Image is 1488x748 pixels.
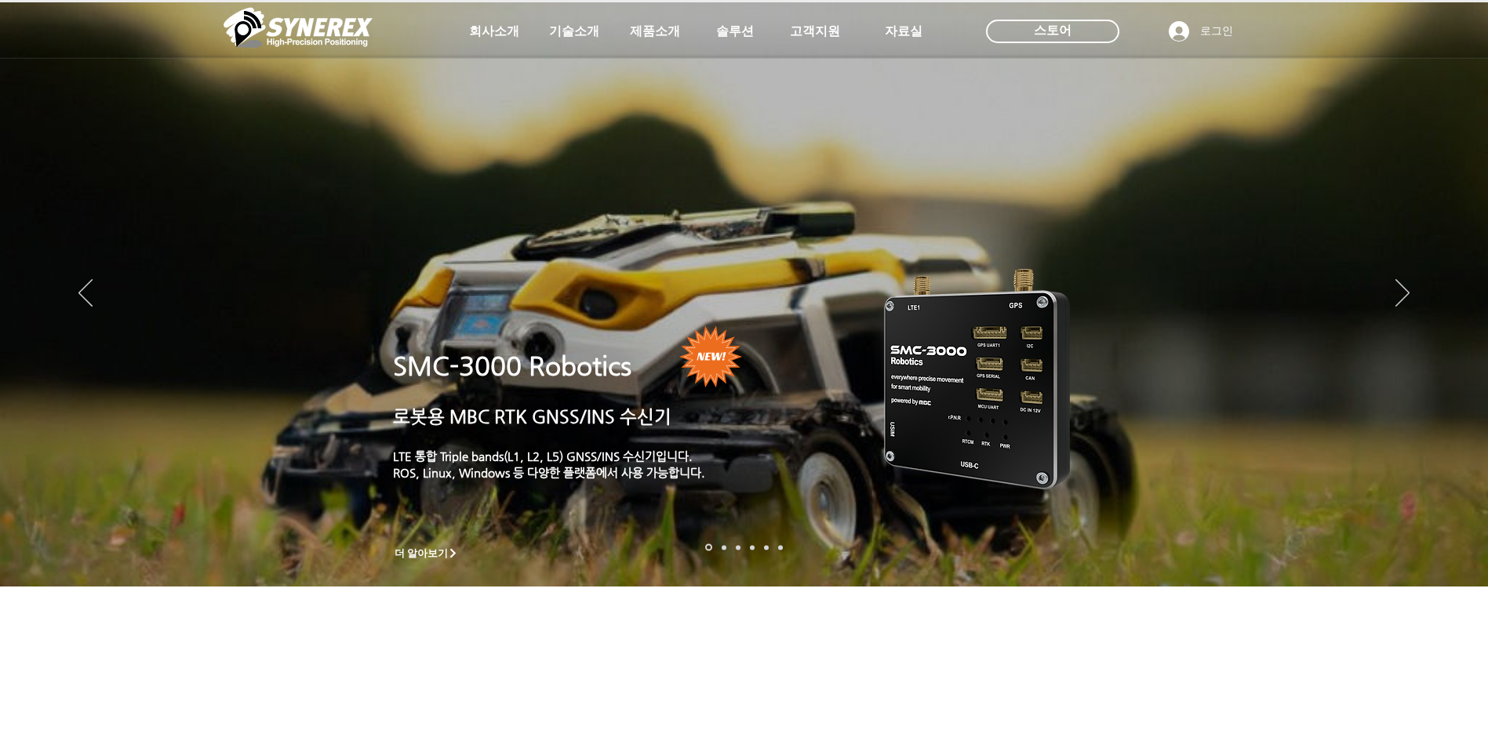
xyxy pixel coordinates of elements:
[764,545,769,550] a: 로봇
[1034,22,1071,39] span: 스토어
[790,24,840,40] span: 고객지원
[469,24,519,40] span: 회사소개
[705,544,712,551] a: 로봇- SMC 2000
[535,16,613,47] a: 기술소개
[864,16,943,47] a: 자료실
[700,544,788,551] nav: 슬라이드
[736,545,740,550] a: 측량 IoT
[1195,24,1239,39] span: 로그인
[776,16,854,47] a: 고객지원
[78,279,93,309] button: 이전
[885,24,922,40] span: 자료실
[630,24,680,40] span: 제품소개
[778,545,783,550] a: 정밀농업
[393,351,631,381] a: SMC-3000 Robotics
[696,16,774,47] a: 솔루션
[1158,16,1244,46] button: 로그인
[750,545,755,550] a: 자율주행
[395,546,449,561] span: 더 알아보기
[862,245,1093,508] img: KakaoTalk_20241224_155801212.png
[224,4,373,51] img: 씨너렉스_White_simbol_대지 1.png
[393,466,705,479] a: ROS, Linux, Windows 등 다양한 플랫폼에서 사용 가능합니다.
[549,24,599,40] span: 기술소개
[616,16,694,47] a: 제품소개
[716,24,754,40] span: 솔루션
[722,545,726,550] a: 드론 8 - SMC 2000
[393,449,693,463] a: LTE 통합 Triple bands(L1, L2, L5) GNSS/INS 수신기입니다.
[393,406,671,427] a: 로봇용 MBC RTK GNSS/INS 수신기
[455,16,533,47] a: 회사소개
[387,543,466,563] a: 더 알아보기
[1395,279,1410,309] button: 다음
[986,20,1119,43] div: 스토어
